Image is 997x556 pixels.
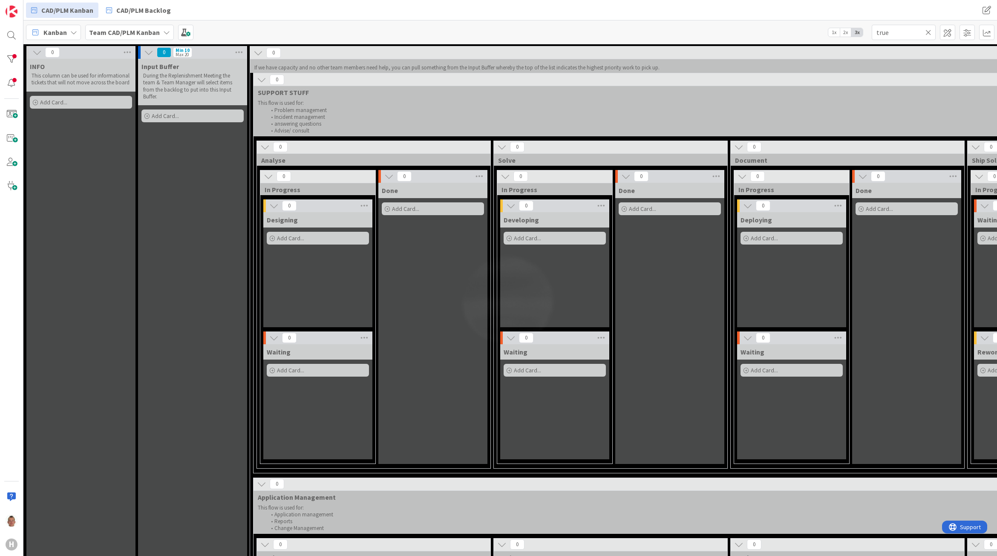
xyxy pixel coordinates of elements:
span: 0 [266,48,281,58]
span: 0 [756,333,770,343]
span: 0 [157,47,171,58]
span: 0 [45,47,60,58]
span: Input Buffer [141,62,179,71]
span: Waiting [504,348,527,356]
span: Deploying [741,216,772,224]
span: Designing [267,216,298,224]
span: Done [382,186,398,195]
span: 0 [273,142,288,152]
span: Developing [504,216,539,224]
span: INFO [30,62,45,71]
span: Add Card... [514,366,541,374]
span: Add Card... [392,205,419,213]
span: 1x [828,28,840,37]
span: Waiting [741,348,764,356]
span: Done [619,186,635,195]
span: 0 [273,539,288,550]
span: In Progress [738,185,839,194]
span: Add Card... [629,205,656,213]
span: CAD/PLM Backlog [116,5,171,15]
span: Add Card... [751,234,778,242]
span: 0 [747,539,761,550]
span: 0 [519,201,533,211]
span: 0 [270,75,284,85]
span: 0 [270,479,284,489]
span: Document [735,156,954,164]
img: TJ [6,515,17,527]
span: 0 [756,201,770,211]
img: Visit kanbanzone.com [6,6,17,17]
span: Add Card... [514,234,541,242]
span: 0 [513,171,528,181]
span: 0 [282,333,297,343]
b: Team CAD/PLM Kanban [89,28,160,37]
span: Add Card... [152,112,179,120]
span: 0 [634,171,648,181]
span: Kanban [43,27,67,37]
div: H [6,539,17,550]
span: 0 [871,171,885,181]
span: 0 [397,171,412,181]
span: Solve [498,156,717,164]
span: 0 [750,171,765,181]
span: Add Card... [277,366,304,374]
div: Max 20 [176,52,189,57]
span: In Progress [265,185,365,194]
span: 0 [282,201,297,211]
a: CAD/PLM Kanban [26,3,98,18]
span: Add Card... [866,205,893,213]
span: Waiting [267,348,291,356]
span: Add Card... [277,234,304,242]
span: 0 [510,539,524,550]
span: 0 [747,142,761,152]
p: This column can be used for informational tickets that will not move across the board [32,72,130,86]
span: Analyse [261,156,480,164]
p: During the Replenishment Meeting the team & Team Manager will select items from the backlog to pu... [143,72,242,100]
span: 0 [519,333,533,343]
input: Quick Filter... [872,25,936,40]
span: 2x [840,28,851,37]
span: Add Card... [751,366,778,374]
a: CAD/PLM Backlog [101,3,176,18]
span: Done [856,186,872,195]
span: Support [18,1,39,12]
span: CAD/PLM Kanban [41,5,93,15]
span: 3x [851,28,863,37]
span: 0 [277,171,291,181]
span: In Progress [501,185,602,194]
div: Min 10 [176,48,190,52]
span: 0 [510,142,524,152]
span: Add Card... [40,98,67,106]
